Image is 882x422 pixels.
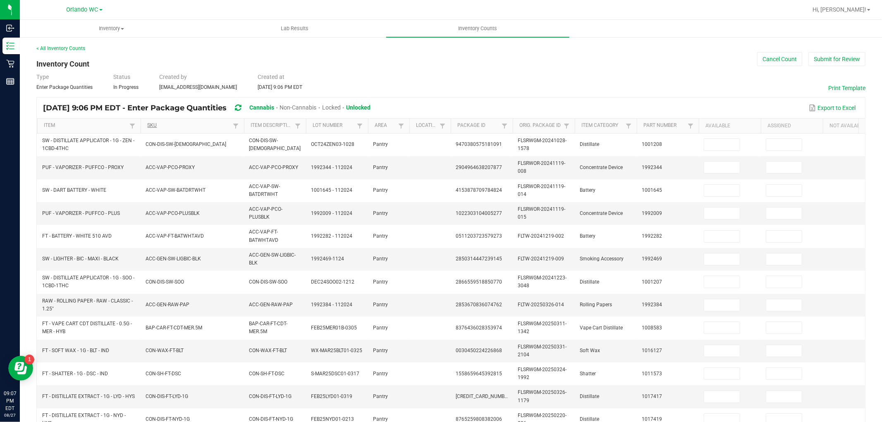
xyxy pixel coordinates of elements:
a: Filter [231,121,241,131]
div: [DATE] 9:06 PM EDT - Enter Package Quantities [43,100,377,116]
span: CON-DIS-FT-LYD-1G [249,393,292,399]
a: Filter [686,121,696,131]
span: Pantry [373,302,388,308]
span: ACC-VAP-PCO-PROXY [146,165,195,170]
span: FT - SHATTER - 1G - DSC - IND [42,371,108,377]
span: CON-SH-FT-DSC [146,371,181,377]
span: 1992384 - 112024 [311,302,352,308]
span: 1992344 - 112024 [311,165,352,170]
span: 2866559518850770 [456,279,502,285]
span: Pantry [373,141,388,147]
span: ACC-VAP-SW-BATDRTWHT [249,184,280,197]
span: 1016127 [642,348,662,353]
span: 1992009 - 112024 [311,210,352,216]
span: Pantry [373,279,388,285]
span: Inventory Counts [447,25,509,32]
a: Filter [396,121,406,131]
span: Vape Cart Distillate [580,325,623,331]
span: Distillate [580,416,599,422]
span: [CREDIT_CARD_NUMBER] [456,393,512,399]
span: FLSRWOR-20241119-015 [518,206,565,220]
span: Cannabis [249,104,274,111]
span: 0030450224226868 [456,348,502,353]
span: Type [36,74,49,80]
span: 8376436028353974 [456,325,502,331]
span: Concentrate Device [580,210,623,216]
span: 1022303104005277 [456,210,502,216]
a: Lot NumberSortable [313,122,354,129]
span: CON-DIS-FT-LYD-1G [146,393,188,399]
span: Non-Cannabis [280,104,316,111]
span: Pantry [373,416,388,422]
inline-svg: Reports [6,77,14,86]
span: CON-DIS-SW-[DEMOGRAPHIC_DATA] [249,138,301,151]
span: Orlando WC [67,6,98,13]
span: Battery [580,233,595,239]
span: FLSRWOR-20241119-014 [518,184,565,197]
th: Assigned [761,119,823,134]
span: ACC-VAP-PCO-PLUSBLK [146,210,200,216]
a: Filter [355,121,365,131]
span: FLTW-20241219-002 [518,233,564,239]
a: Filter [293,121,303,131]
th: Available [699,119,761,134]
span: 1017419 [642,416,662,422]
span: 9470380575181091 [456,141,502,147]
span: CON-WAX-FT-BLT [249,348,287,353]
button: Submit for Review [808,52,865,66]
span: Status [113,74,130,80]
span: 1001207 [642,279,662,285]
span: Pantry [373,348,388,353]
span: PUF - VAPORIZER - PUFFCO - PROXY [42,165,124,170]
span: SW - DART BATTERY - WHITE [42,187,106,193]
span: Pantry [373,393,388,399]
a: Item CategorySortable [581,122,623,129]
span: ACC-VAP-SW-BATDRTWHT [146,187,206,193]
span: FLSRWGM-20250326-1179 [518,389,566,403]
iframe: Resource center [8,356,33,381]
span: 2853670836074762 [456,302,502,308]
span: SW - DISTILLATE APPLICATOR - 1G - SOO - 1CBD-1THC [42,275,134,288]
span: Pantry [373,256,388,262]
span: Pantry [373,210,388,216]
span: ACC-GEN-RAW-PAP [249,302,293,308]
a: SKUSortable [147,122,230,129]
a: AreaSortable [375,122,396,129]
span: Distillate [580,393,599,399]
span: Pantry [373,325,388,331]
button: Export to Excel [807,101,858,115]
span: Pantry [373,187,388,193]
span: FT - DISTILLATE EXTRACT - 1G - LYD - HYS [42,393,135,399]
span: FT - SOFT WAX - 1G - BLT - IND [42,348,109,353]
span: ACC-GEN-SW-LIGBIC-BLK [249,252,296,266]
span: FLSRWGM-20250311-1342 [518,321,566,334]
span: 1001645 - 112024 [311,187,352,193]
span: OCT24ZEN03-1028 [311,141,354,147]
span: [DATE] 9:06 PM EDT [258,84,302,90]
span: Smoking Accessory [580,256,624,262]
a: Inventory [20,20,203,37]
span: 1017417 [642,393,662,399]
span: SW - LIGHTER - BIC - MAXI - BLACK [42,256,119,262]
inline-svg: Retail [6,60,14,68]
iframe: Resource center unread badge [24,355,34,365]
span: FLSRWGM-20241223-3048 [518,275,566,288]
span: Battery [580,187,595,193]
span: CON-SH-FT-DSC [249,371,284,377]
a: Filter [127,121,137,131]
span: Pantry [373,233,388,239]
span: FT - BATTERY - WHITE 510 AVD [42,233,112,239]
span: FLTW-20250326-014 [518,302,564,308]
a: Inventory Counts [386,20,569,37]
a: Filter [500,121,509,131]
button: Print Template [828,84,865,92]
span: Lab Results [270,25,320,32]
span: CON-DIS-SW-SOO [146,279,184,285]
a: Lab Results [203,20,386,37]
span: Created by [159,74,187,80]
span: FEB25MER01B-0305 [311,325,357,331]
span: 8765259808382006 [456,416,502,422]
span: ACC-VAP-PCO-PROXY [249,165,298,170]
a: Package IdSortable [457,122,499,129]
span: 1011573 [642,371,662,377]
